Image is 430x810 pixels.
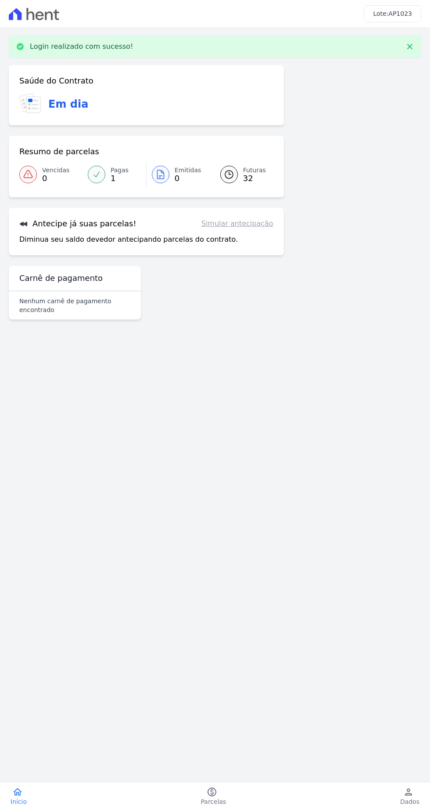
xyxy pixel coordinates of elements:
[48,96,88,112] h3: Em dia
[390,787,430,806] a: personDados
[147,162,210,187] a: Emitidas 0
[19,273,103,283] h3: Carnê de pagamento
[243,175,266,182] span: 32
[42,175,69,182] span: 0
[19,146,99,157] h3: Resumo de parcelas
[19,234,238,245] p: Diminua seu saldo devedor antecipando parcelas do contrato.
[207,787,217,797] i: paid
[30,42,133,51] p: Login realizado com sucesso!
[190,787,237,806] a: paidParcelas
[19,76,93,86] h3: Saúde do Contrato
[82,162,146,187] a: Pagas 1
[42,166,69,175] span: Vencidas
[243,166,266,175] span: Futuras
[111,166,129,175] span: Pagas
[19,218,136,229] h3: Antecipe já suas parcelas!
[210,162,273,187] a: Futuras 32
[201,797,226,806] span: Parcelas
[175,166,201,175] span: Emitidas
[19,297,130,314] p: Nenhum carnê de pagamento encontrado
[19,162,82,187] a: Vencidas 0
[400,797,419,806] span: Dados
[403,787,414,797] i: person
[388,10,412,17] span: AP1023
[12,787,23,797] i: home
[175,175,201,182] span: 0
[11,797,27,806] span: Início
[201,218,273,229] a: Simular antecipação
[111,175,129,182] span: 1
[373,9,412,18] h3: Lote:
